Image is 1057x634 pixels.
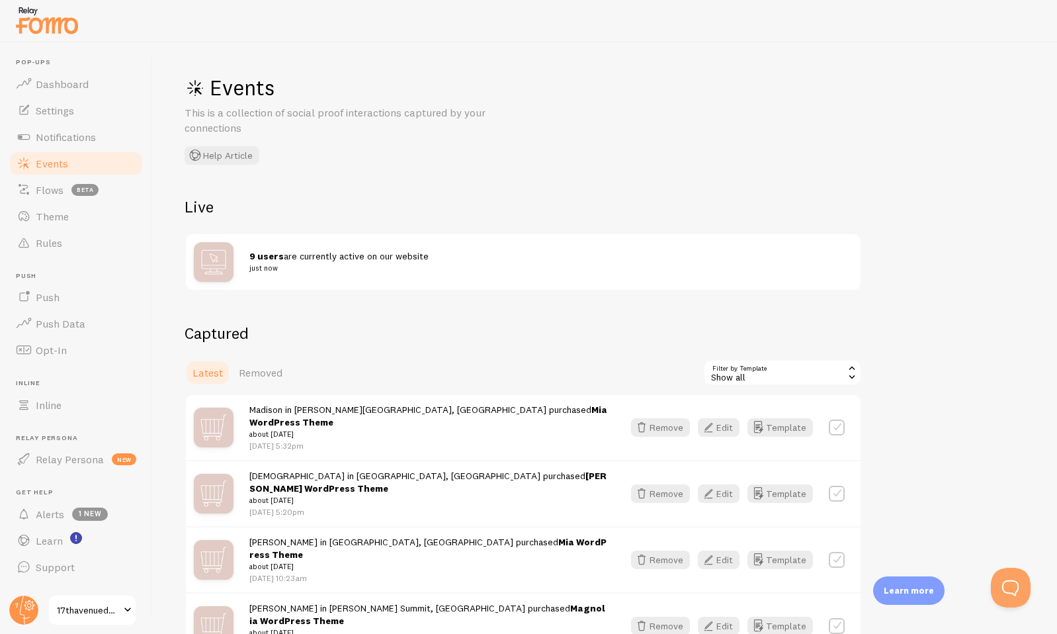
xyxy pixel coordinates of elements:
[249,572,607,584] p: [DATE] 10:23am
[36,157,68,170] span: Events
[70,532,82,544] svg: <p>Watch New Feature Tutorials!</p>
[36,398,62,412] span: Inline
[36,183,63,197] span: Flows
[36,343,67,357] span: Opt-In
[8,527,144,554] a: Learn
[36,453,104,466] span: Relay Persona
[36,291,60,304] span: Push
[8,554,144,580] a: Support
[48,594,137,626] a: 17thavenuedesigns
[8,150,144,177] a: Events
[36,317,85,330] span: Push Data
[991,568,1031,608] iframe: Help Scout Beacon - Open
[698,551,747,569] a: Edit
[36,561,75,574] span: Support
[703,359,862,386] div: Show all
[8,230,144,256] a: Rules
[631,484,690,503] button: Remove
[185,197,862,217] h2: Live
[185,323,862,343] h2: Captured
[16,272,144,281] span: Push
[14,3,80,37] img: fomo-relay-logo-orange.svg
[231,359,290,386] a: Removed
[71,184,99,196] span: beta
[185,105,502,136] p: This is a collection of social proof interactions captured by your connections
[8,97,144,124] a: Settings
[249,470,607,494] a: [PERSON_NAME] WordPress Theme
[112,453,136,465] span: new
[185,74,581,101] h1: Events
[747,551,813,569] button: Template
[16,379,144,388] span: Inline
[249,404,607,428] a: Mia WordPress Theme
[8,284,144,310] a: Push
[249,602,605,627] a: Magnolia WordPress Theme
[185,359,231,386] a: Latest
[36,104,74,117] span: Settings
[36,508,64,521] span: Alerts
[8,71,144,97] a: Dashboard
[36,130,96,144] span: Notifications
[698,484,740,503] button: Edit
[36,210,69,223] span: Theme
[249,470,607,507] span: [DEMOGRAPHIC_DATA] in [GEOGRAPHIC_DATA], [GEOGRAPHIC_DATA] purchased
[8,337,144,363] a: Opt-In
[249,250,284,262] strong: 9 users
[8,501,144,527] a: Alerts 1 new
[249,561,607,572] small: about [DATE]
[16,434,144,443] span: Relay Persona
[8,392,144,418] a: Inline
[36,236,62,249] span: Rules
[8,177,144,203] a: Flows beta
[8,446,144,473] a: Relay Persona new
[249,536,607,561] a: Mia WordPress Theme
[36,534,63,547] span: Learn
[16,58,144,67] span: Pop-ups
[36,77,89,91] span: Dashboard
[631,418,690,437] button: Remove
[72,508,108,521] span: 1 new
[698,418,747,437] a: Edit
[249,250,837,275] span: are currently active on our website
[16,488,144,497] span: Get Help
[239,366,282,379] span: Removed
[8,203,144,230] a: Theme
[8,124,144,150] a: Notifications
[249,404,607,441] span: Madison in [PERSON_NAME][GEOGRAPHIC_DATA], [GEOGRAPHIC_DATA] purchased
[249,440,607,451] p: [DATE] 5:32pm
[698,418,740,437] button: Edit
[194,474,233,514] img: mX0F4IvwRGqjVoppAqZG
[249,262,837,274] small: just now
[185,146,259,165] button: Help Article
[249,506,607,518] p: [DATE] 5:20pm
[698,484,747,503] a: Edit
[249,536,607,573] span: [PERSON_NAME] in [GEOGRAPHIC_DATA], [GEOGRAPHIC_DATA] purchased
[194,242,233,282] img: bo9btcNLRnCUU1uKyLgF
[194,408,233,447] img: mX0F4IvwRGqjVoppAqZG
[8,310,144,337] a: Push Data
[631,551,690,569] button: Remove
[747,484,813,503] button: Template
[747,418,813,437] button: Template
[194,540,233,580] img: mX0F4IvwRGqjVoppAqZG
[873,576,945,605] div: Learn more
[192,366,223,379] span: Latest
[57,602,120,618] span: 17thavenuedesigns
[249,428,607,440] small: about [DATE]
[884,584,934,597] p: Learn more
[698,551,740,569] button: Edit
[249,494,607,506] small: about [DATE]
